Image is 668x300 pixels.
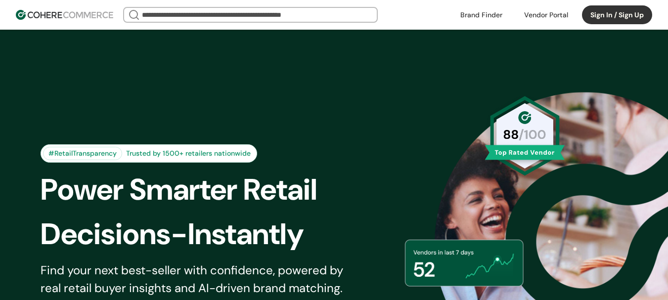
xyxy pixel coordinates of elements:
div: #RetailTransparency [43,147,122,160]
div: Decisions-Instantly [41,212,373,257]
div: Trusted by 1500+ retailers nationwide [122,148,255,159]
img: Cohere Logo [16,10,113,20]
div: Power Smarter Retail [41,168,373,212]
div: Find your next best-seller with confidence, powered by real retail buyer insights and AI-driven b... [41,261,356,297]
button: Sign In / Sign Up [582,5,652,24]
